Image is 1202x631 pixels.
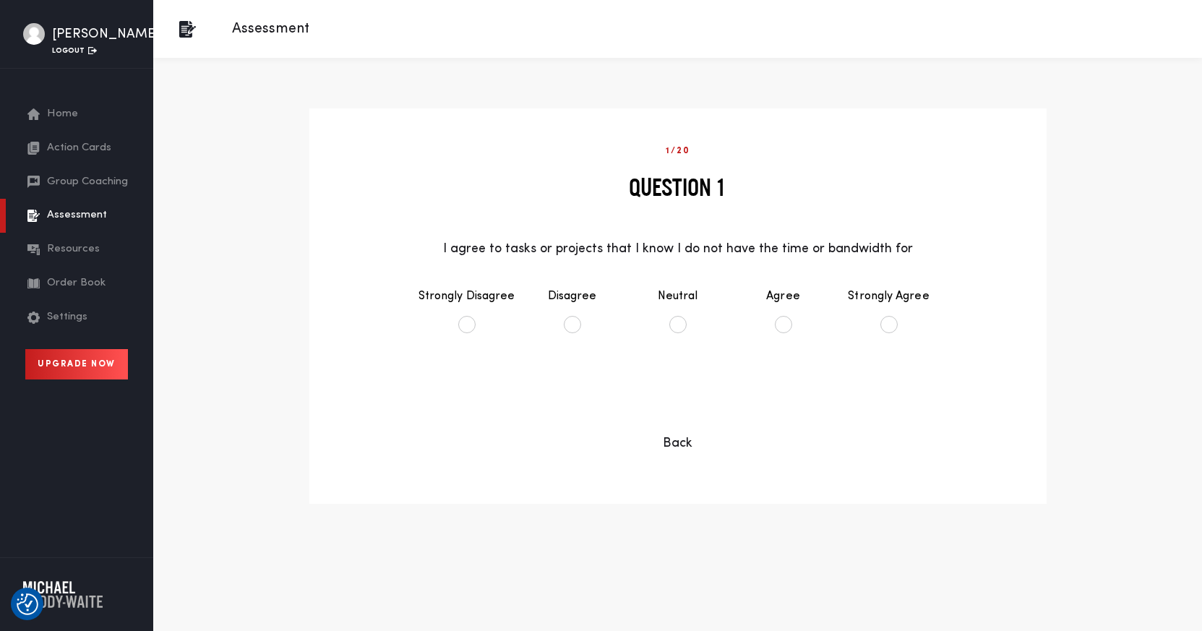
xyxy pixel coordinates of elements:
[360,172,996,203] h3: Question 1
[27,267,132,301] a: Order Book
[418,291,515,302] span: Strongly Disagree
[47,140,111,157] span: Action Cards
[27,98,132,132] a: Home
[52,47,97,54] a: Logout
[17,593,38,615] img: Revisit consent button
[548,291,597,302] span: Disagree
[47,207,107,224] span: Assessment
[27,233,132,267] a: Resources
[25,349,128,379] a: Upgrade Now
[47,241,100,258] span: Resources
[848,291,929,302] span: Strongly Agree
[27,301,132,335] a: Settings
[47,106,78,123] span: Home
[27,166,132,199] a: Group Coaching
[425,434,931,453] p: Back
[27,132,132,166] a: Action Cards
[766,291,799,302] span: Agree
[658,291,698,302] span: Neutral
[47,309,87,326] span: Settings
[218,18,309,40] p: Assessment
[27,199,132,233] a: Assessment
[345,145,1010,158] p: 1/20
[17,593,38,615] button: Consent Preferences
[47,275,106,292] span: Order Book
[52,25,160,44] div: [PERSON_NAME]
[47,174,128,191] span: Group Coaching
[345,239,1010,259] p: I agree to tasks or projects that I know I do not have the time or bandwidth for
